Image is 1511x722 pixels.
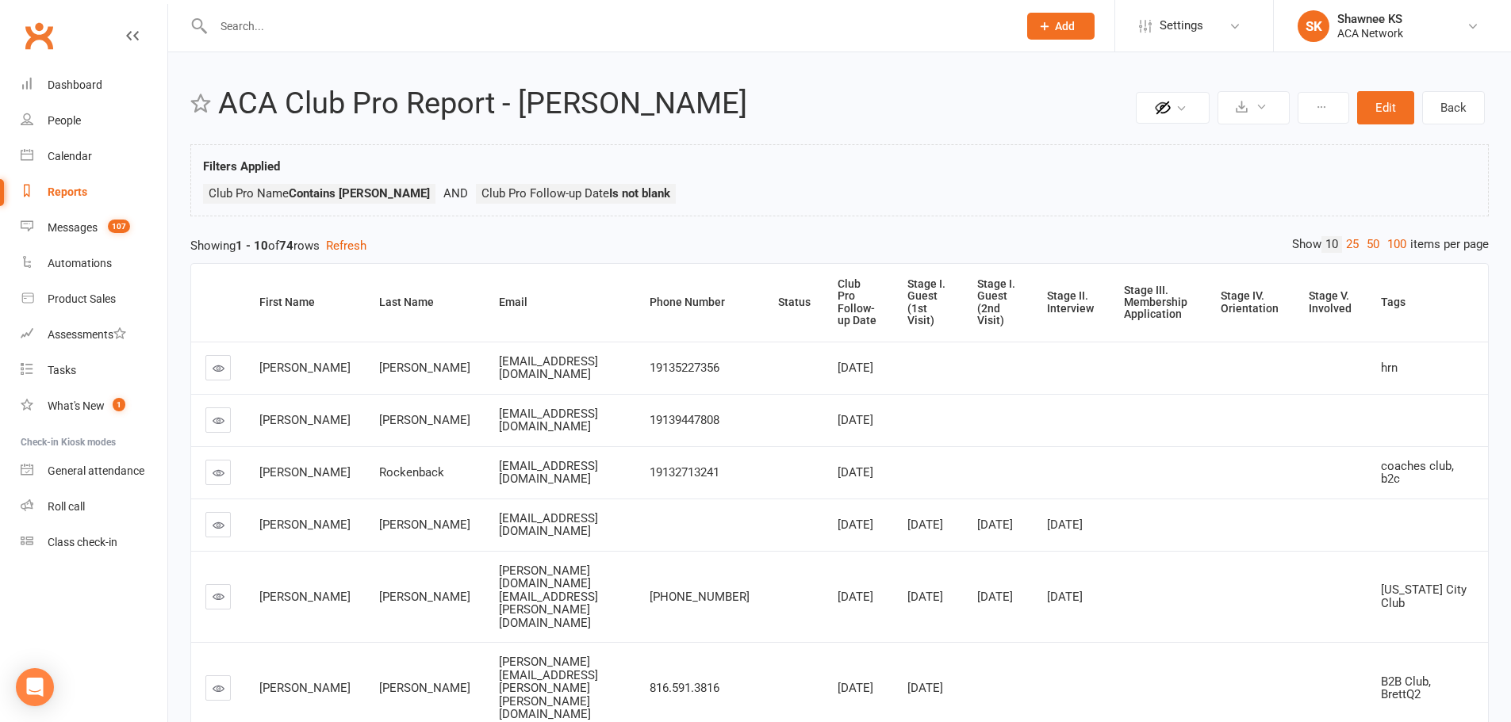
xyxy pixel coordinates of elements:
[1342,236,1363,253] a: 25
[259,518,351,532] span: [PERSON_NAME]
[1047,518,1083,532] span: [DATE]
[48,221,98,234] div: Messages
[907,590,943,604] span: [DATE]
[48,292,116,305] div: Product Sales
[499,407,598,434] span: [EMAIL_ADDRESS][DOMAIN_NAME]
[209,186,430,201] span: Club Pro Name
[48,78,102,91] div: Dashboard
[259,296,352,308] div: First Name
[21,67,167,103] a: Dashboard
[326,236,366,255] button: Refresh
[379,681,470,695] span: [PERSON_NAME]
[379,296,472,308] div: Last Name
[209,15,1007,37] input: Search...
[1422,91,1485,124] a: Back
[379,413,470,427] span: [PERSON_NAME]
[838,413,873,427] span: [DATE]
[838,361,873,375] span: [DATE]
[1381,583,1467,610] span: [US_STATE] City Club
[379,590,470,604] span: [PERSON_NAME]
[650,413,719,427] span: 19139447808
[289,186,430,201] strong: Contains [PERSON_NAME]
[1337,12,1403,26] div: Shawnee KS
[499,655,598,721] span: [PERSON_NAME][EMAIL_ADDRESS][PERSON_NAME][PERSON_NAME][DOMAIN_NAME]
[279,239,293,253] strong: 74
[21,246,167,281] a: Automations
[1047,590,1083,604] span: [DATE]
[218,87,1132,120] h2: ACA Club Pro Report - [PERSON_NAME]
[259,361,351,375] span: [PERSON_NAME]
[977,590,1013,604] span: [DATE]
[1381,361,1398,375] span: hrn
[21,317,167,353] a: Assessments
[48,114,81,127] div: People
[1337,26,1403,40] div: ACA Network
[499,296,623,308] div: Email
[236,239,268,253] strong: 1 - 10
[259,413,351,427] span: [PERSON_NAME]
[190,236,1489,255] div: Showing of rows
[907,681,943,695] span: [DATE]
[977,518,1013,532] span: [DATE]
[379,361,470,375] span: [PERSON_NAME]
[259,681,351,695] span: [PERSON_NAME]
[1381,296,1475,308] div: Tags
[21,353,167,388] a: Tasks
[907,518,943,532] span: [DATE]
[838,590,873,604] span: [DATE]
[1357,91,1414,124] button: Edit
[838,278,880,327] div: Club Pro Follow-up Date
[108,220,130,233] span: 107
[48,464,144,477] div: General attendance
[21,281,167,317] a: Product Sales
[1381,674,1431,702] span: B2B Club, BrettQ2
[838,465,873,479] span: [DATE]
[650,296,751,308] div: Phone Number
[1027,13,1095,40] button: Add
[1047,290,1097,315] div: Stage II. Interview
[1292,236,1489,253] div: Show items per page
[609,186,670,201] strong: Is not blank
[499,563,598,630] span: [PERSON_NAME][DOMAIN_NAME][EMAIL_ADDRESS][PERSON_NAME][DOMAIN_NAME]
[1221,290,1282,315] div: Stage IV. Orientation
[838,681,873,695] span: [DATE]
[48,328,126,341] div: Assessments
[1321,236,1342,253] a: 10
[259,465,351,479] span: [PERSON_NAME]
[21,525,167,560] a: Class kiosk mode
[1363,236,1383,253] a: 50
[113,398,125,411] span: 1
[1298,10,1329,42] div: SK
[21,210,167,246] a: Messages 107
[907,278,950,327] div: Stage I. Guest (1st Visit)
[48,364,76,376] div: Tasks
[21,103,167,139] a: People
[650,590,750,604] span: [PHONE_NUMBER]
[16,668,54,706] div: Open Intercom Messenger
[48,185,87,198] div: Reports
[650,465,719,479] span: 19132713241
[481,186,670,201] span: Club Pro Follow-up Date
[499,459,598,487] span: [EMAIL_ADDRESS][DOMAIN_NAME]
[1309,290,1354,315] div: Stage V. Involved
[778,296,811,308] div: Status
[48,150,92,162] div: Calendar
[21,453,167,489] a: General attendance kiosk mode
[21,139,167,174] a: Calendar
[1055,20,1075,32] span: Add
[1383,236,1410,253] a: 100
[977,278,1020,327] div: Stage I. Guest (2nd Visit)
[48,500,85,513] div: Roll call
[650,361,719,375] span: 19135227356
[499,511,598,539] span: [EMAIL_ADDRESS][DOMAIN_NAME]
[48,257,112,269] div: Automations
[19,16,59,55] a: Clubworx
[379,465,444,479] span: Rockenback
[48,399,105,412] div: What's New
[259,590,351,604] span: [PERSON_NAME]
[1381,459,1454,487] span: coaches club, b2c
[48,536,117,548] div: Class check-in
[1160,8,1203,44] span: Settings
[650,681,719,695] span: 816.591.3816
[499,354,598,382] span: [EMAIL_ADDRESS][DOMAIN_NAME]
